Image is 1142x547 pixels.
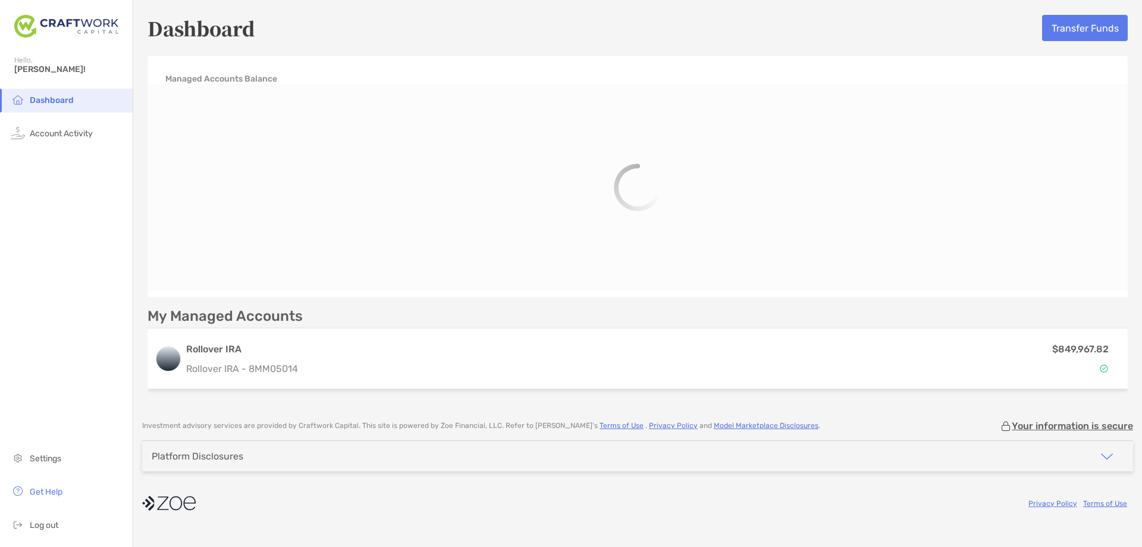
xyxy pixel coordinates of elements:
[11,92,25,107] img: household icon
[1100,449,1114,464] img: icon arrow
[165,74,277,84] h4: Managed Accounts Balance
[186,361,885,376] p: Rollover IRA - 8MM05014
[14,64,126,74] span: [PERSON_NAME]!
[156,347,180,371] img: logo account
[11,517,25,532] img: logout icon
[11,484,25,498] img: get-help icon
[152,451,243,462] div: Platform Disclosures
[142,421,820,430] p: Investment advisory services are provided by Craftwork Capital . This site is powered by Zoe Fina...
[148,14,255,42] h5: Dashboard
[11,126,25,140] img: activity icon
[30,129,93,139] span: Account Activity
[1083,499,1127,508] a: Terms of Use
[142,490,196,517] img: company logo
[30,454,61,464] span: Settings
[14,5,118,48] img: Zoe Logo
[1028,499,1077,508] a: Privacy Policy
[11,451,25,465] img: settings icon
[1052,342,1109,357] p: $849,967.82
[30,520,58,530] span: Log out
[1042,15,1128,41] button: Transfer Funds
[30,95,74,105] span: Dashboard
[30,487,62,497] span: Get Help
[186,342,885,357] h3: Rollover IRA
[714,421,818,430] a: Model Marketplace Disclosures
[148,309,303,324] p: My Managed Accounts
[1012,420,1133,432] p: Your information is secure
[1100,364,1108,373] img: Account Status icon
[600,421,644,430] a: Terms of Use
[649,421,698,430] a: Privacy Policy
